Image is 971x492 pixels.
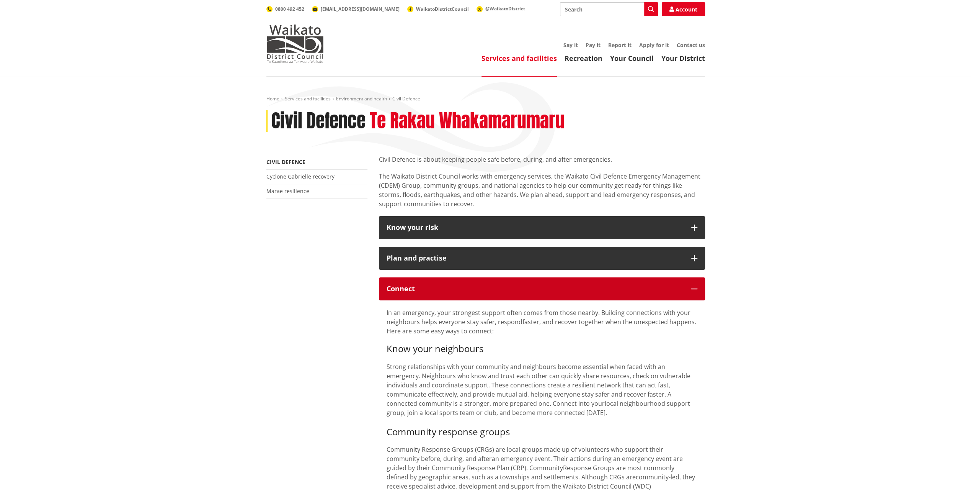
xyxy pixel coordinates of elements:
[370,110,565,132] h2: Te Rakau Whakamarumaru
[677,41,705,49] a: Contact us
[608,41,632,49] a: Report it
[565,54,602,63] a: Recreation
[266,158,305,166] a: Civil Defence
[477,5,525,12] a: @WaikatoDistrict
[266,6,304,12] a: 0800 492 452
[271,110,366,132] h1: Civil Defence
[387,343,697,354] h3: Know your neighbours
[266,25,324,63] img: Waikato District Council - Te Kaunihera aa Takiwaa o Waikato
[321,6,400,12] span: [EMAIL_ADDRESS][DOMAIN_NAME]
[661,54,705,63] a: Your District
[379,277,705,300] button: Connect
[379,247,705,270] button: Plan and practise
[266,96,705,102] nav: breadcrumb
[485,5,525,12] span: @WaikatoDistrict
[387,464,674,481] span: Response Groups are most commonly defined by geographic areas, such as a townships and settlement...
[563,41,578,49] a: Say it
[662,2,705,16] a: Account
[387,399,690,417] span: local neighbourhood support group, join a local sports team or club, and become more connected [D...
[266,95,279,102] a: Home
[392,95,420,102] span: Civil Defence
[610,54,654,63] a: Your Council
[416,6,469,12] span: WaikatoDistrictCouncil
[336,95,387,102] a: Environment and health
[285,95,331,102] a: Services and facilities
[407,6,469,12] a: WaikatoDistrictCouncil
[387,426,697,438] h3: Community response groups
[387,254,684,262] div: Plan and practise
[266,187,309,195] a: Marae resilience
[379,172,705,208] p: The Waikato District Council works with emergency services, the Waikato Civil Defence Emergency M...
[387,285,684,293] div: Connect
[387,318,696,335] span: faster, and recover together when the unexpected happens. Here are some easy ways to connect:
[387,362,697,426] div: Strong relationships with your community and neighbours become essential when faced with an emerg...
[387,308,697,336] p: In an emergency, your strongest support often comes from those nearby. Building connections with ...
[379,155,705,164] p: Civil Defence is about keeping people safe before, during, and after emergencies.
[560,2,658,16] input: Search input
[275,6,304,12] span: 0800 492 452
[639,41,669,49] a: Apply for it
[312,6,400,12] a: [EMAIL_ADDRESS][DOMAIN_NAME]
[387,454,683,472] span: an emergency event. Their actions during an emergency event are guided by their Community Respons...
[379,216,705,239] button: Know your risk
[266,173,335,180] a: Cyclone Gabrielle recovery
[387,224,684,231] h3: Know your risk
[586,41,601,49] a: Pay it
[936,460,963,487] iframe: Messenger Launcher
[481,54,557,63] a: Services and facilities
